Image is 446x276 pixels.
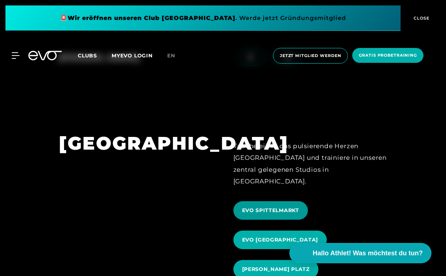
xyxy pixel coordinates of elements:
span: EVO [GEOGRAPHIC_DATA] [242,236,318,244]
span: Gratis Probetraining [359,52,417,58]
span: Hallo Athlet! Was möchtest du tun? [313,248,423,258]
a: EVO SPITTELMARKT [233,196,311,225]
span: [PERSON_NAME] PLATZ [242,265,310,273]
span: EVO SPITTELMARKT [242,207,299,214]
span: Clubs [78,52,97,59]
h1: [GEOGRAPHIC_DATA] [59,131,213,155]
button: Hallo Athlet! Was möchtest du tun? [289,243,431,263]
a: MYEVO LOGIN [112,52,153,59]
div: Tauche ein in das pulsierende Herzen [GEOGRAPHIC_DATA] und trainiere in unseren zentral gelegenen... [233,140,387,187]
a: Gratis Probetraining [350,48,426,64]
a: en [167,52,184,60]
span: en [167,52,175,59]
span: Jetzt Mitglied werden [280,53,341,59]
button: CLOSE [401,5,441,31]
span: CLOSE [412,15,430,21]
a: EVO [GEOGRAPHIC_DATA] [233,225,330,255]
a: Clubs [78,52,112,59]
a: Jetzt Mitglied werden [271,48,350,64]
